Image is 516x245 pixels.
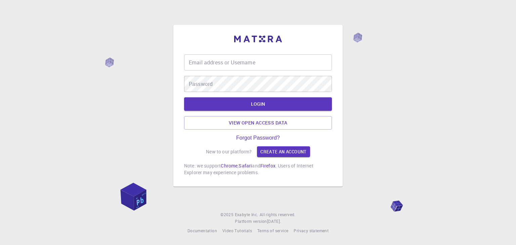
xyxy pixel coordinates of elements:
a: Forgot Password? [236,135,280,141]
button: LOGIN [184,97,332,111]
span: Terms of service [257,228,288,233]
a: Firefox [260,162,275,169]
span: [DATE] . [267,218,281,224]
p: Note: we support , and . Users of Internet Explorer may experience problems. [184,162,332,176]
a: Privacy statement [294,228,329,234]
span: All rights reserved. [260,211,296,218]
a: Exabyte Inc. [235,211,258,218]
a: Documentation [187,228,217,234]
a: [DATE]. [267,218,281,225]
a: Terms of service [257,228,288,234]
span: Platform version [235,218,267,225]
a: Create an account [257,146,310,157]
a: Safari [239,162,252,169]
span: Documentation [187,228,217,233]
a: Chrome [221,162,238,169]
a: View open access data [184,116,332,130]
span: Video Tutorials [222,228,252,233]
a: Video Tutorials [222,228,252,234]
span: Privacy statement [294,228,329,233]
p: New to our platform? [206,148,252,155]
span: Exabyte Inc. [235,212,258,217]
span: © 2025 [220,211,234,218]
